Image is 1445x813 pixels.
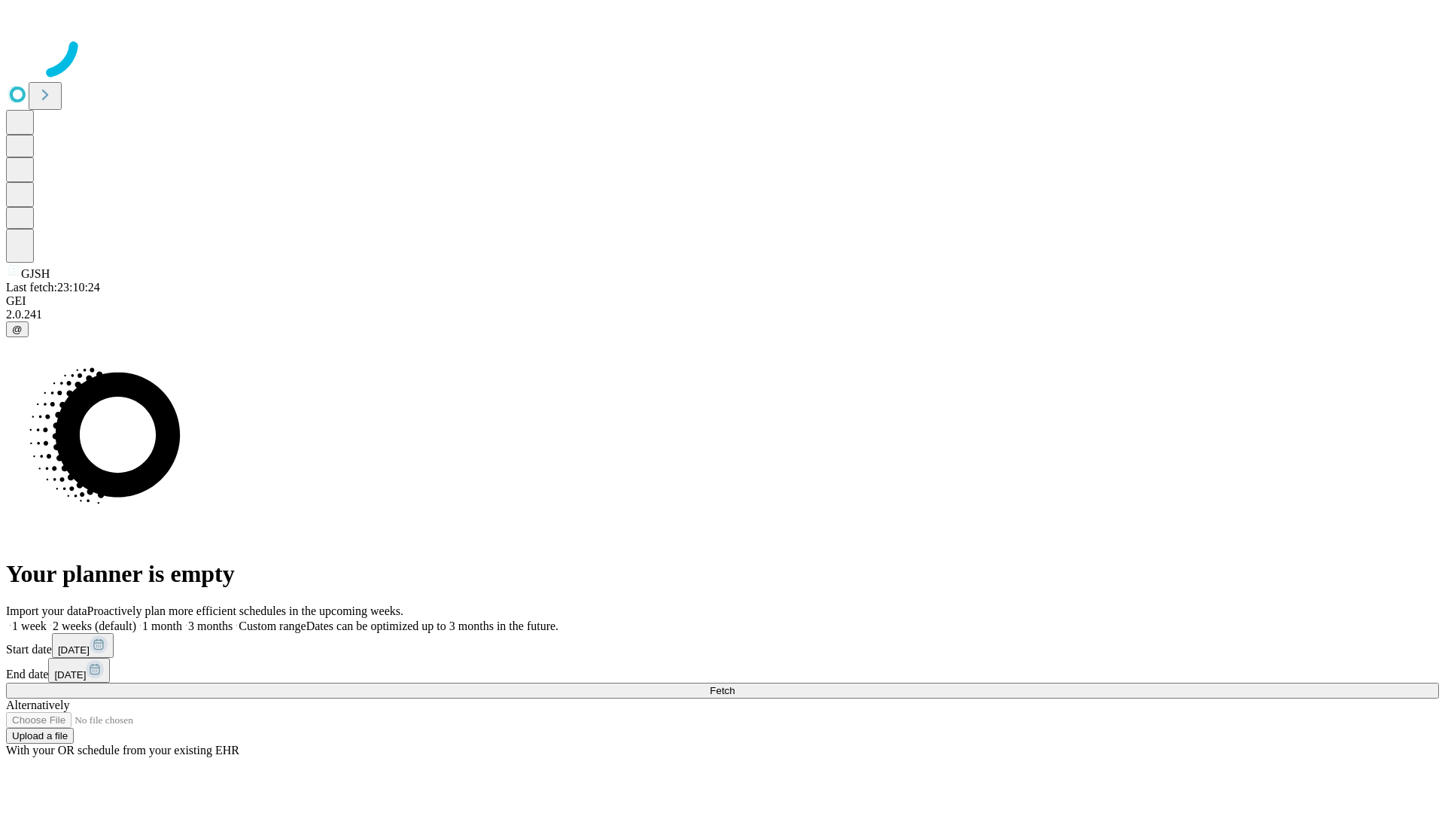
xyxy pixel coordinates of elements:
[6,604,87,617] span: Import your data
[6,744,239,757] span: With your OR schedule from your existing EHR
[52,633,114,658] button: [DATE]
[188,620,233,632] span: 3 months
[87,604,403,617] span: Proactively plan more efficient schedules in the upcoming weeks.
[21,267,50,280] span: GJSH
[6,699,69,711] span: Alternatively
[306,620,558,632] span: Dates can be optimized up to 3 months in the future.
[6,294,1439,308] div: GEI
[58,644,90,656] span: [DATE]
[6,281,100,294] span: Last fetch: 23:10:24
[53,620,136,632] span: 2 weeks (default)
[12,620,47,632] span: 1 week
[6,728,74,744] button: Upload a file
[6,683,1439,699] button: Fetch
[12,324,23,335] span: @
[6,658,1439,683] div: End date
[6,308,1439,321] div: 2.0.241
[54,669,86,681] span: [DATE]
[6,633,1439,658] div: Start date
[239,620,306,632] span: Custom range
[6,321,29,337] button: @
[710,685,735,696] span: Fetch
[142,620,182,632] span: 1 month
[48,658,110,683] button: [DATE]
[6,560,1439,588] h1: Your planner is empty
